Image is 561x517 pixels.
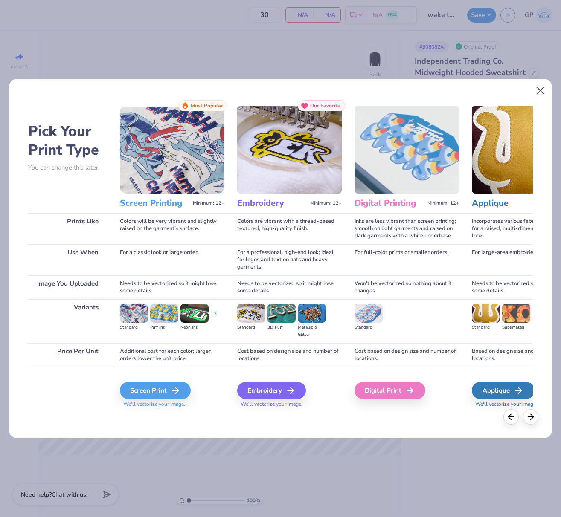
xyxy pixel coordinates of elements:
[180,304,209,323] img: Neon Ink
[120,343,224,367] div: Additional cost for each color; larger orders lower the unit price.
[355,382,425,399] div: Digital Print
[427,200,459,206] span: Minimum: 12+
[472,382,535,399] div: Applique
[472,198,541,209] h3: Applique
[120,244,224,275] div: For a classic look or large order.
[298,304,326,323] img: Metallic & Glitter
[237,324,265,331] div: Standard
[191,103,223,109] span: Most Popular
[120,106,224,194] img: Screen Printing
[237,244,342,275] div: For a professional, high-end look; ideal for logos and text on hats and heavy garments.
[355,213,459,244] div: Inks are less vibrant than screen printing; smooth on light garments and raised on dark garments ...
[28,244,107,275] div: Use When
[120,275,224,299] div: Needs to be vectorized so it might lose some details
[237,213,342,244] div: Colors are vibrant with a thread-based textured, high-quality finish.
[120,324,148,331] div: Standard
[355,106,459,194] img: Digital Printing
[28,343,107,367] div: Price Per Unit
[28,275,107,299] div: Image You Uploaded
[310,103,340,109] span: Our Favorite
[237,343,342,367] div: Cost based on design size and number of locations.
[355,343,459,367] div: Cost based on design size and number of locations.
[150,324,178,331] div: Puff Ink
[355,275,459,299] div: Won't be vectorized so nothing about it changes
[267,304,296,323] img: 3D Puff
[237,198,307,209] h3: Embroidery
[355,244,459,275] div: For full-color prints or smaller orders.
[150,304,178,323] img: Puff Ink
[180,324,209,331] div: Neon Ink
[355,304,383,323] img: Standard
[237,275,342,299] div: Needs to be vectorized so it might lose some details
[532,83,549,99] button: Close
[237,382,306,399] div: Embroidery
[502,324,530,331] div: Sublimated
[472,304,500,323] img: Standard
[28,164,107,171] p: You can change this later.
[120,401,224,408] span: We'll vectorize your image.
[193,200,224,206] span: Minimum: 12+
[237,106,342,194] img: Embroidery
[298,324,326,338] div: Metallic & Glitter
[120,198,189,209] h3: Screen Printing
[120,382,191,399] div: Screen Print
[237,304,265,323] img: Standard
[472,324,500,331] div: Standard
[211,310,217,325] div: + 3
[237,401,342,408] span: We'll vectorize your image.
[267,324,296,331] div: 3D Puff
[28,299,107,343] div: Variants
[120,213,224,244] div: Colors will be very vibrant and slightly raised on the garment's surface.
[355,324,383,331] div: Standard
[310,200,342,206] span: Minimum: 12+
[28,213,107,244] div: Prints Like
[28,122,107,159] h2: Pick Your Print Type
[355,198,424,209] h3: Digital Printing
[120,304,148,323] img: Standard
[502,304,530,323] img: Sublimated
